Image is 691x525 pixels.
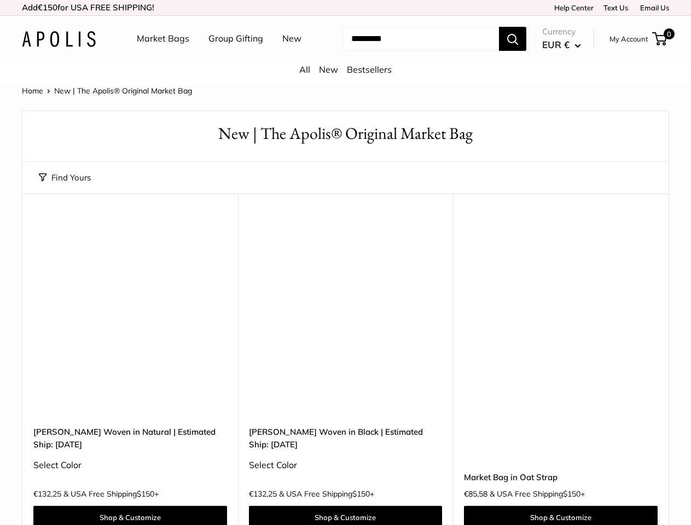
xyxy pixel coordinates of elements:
span: 0 [664,28,675,39]
span: & USA Free Shipping + [279,490,374,498]
a: [PERSON_NAME] Woven in Black | Estimated Ship: [DATE] [249,425,443,451]
a: Market Bags [137,31,189,47]
span: €150 [38,2,57,13]
a: Text Us [603,3,628,12]
h1: New | The Apolis® Original Market Bag [39,122,652,145]
a: Help Center [550,3,594,12]
span: $150 [352,489,370,499]
span: €132,25 [33,490,61,498]
div: Select Color [33,457,227,474]
span: EUR € [542,39,570,50]
div: Select Color [249,457,443,474]
a: New [319,64,338,75]
a: All [299,64,310,75]
a: Email Us [636,3,669,12]
span: & USA Free Shipping + [490,490,585,498]
a: Mercado Woven in Natural | Estimated Ship: Oct. 19thMercado Woven in Natural | Estimated Ship: Oc... [33,221,227,415]
nav: Breadcrumb [22,84,192,98]
a: New [282,31,301,47]
button: EUR € [542,36,581,54]
span: $150 [137,489,154,499]
span: €85,58 [464,490,487,498]
span: New | The Apolis® Original Market Bag [54,86,192,96]
a: [PERSON_NAME] Woven in Natural | Estimated Ship: [DATE] [33,425,227,451]
span: Currency [542,24,581,39]
a: Bestsellers [347,64,392,75]
span: $150 [563,489,580,499]
a: Group Gifting [208,31,263,47]
a: Market Bag in Oat StrapMarket Bag in Oat Strap [464,221,658,415]
a: My Account [609,32,648,45]
span: & USA Free Shipping + [63,490,159,498]
img: Apolis [22,31,96,47]
button: Search [499,27,526,51]
a: Market Bag in Oat Strap [464,471,658,483]
button: Find Yours [39,170,91,185]
a: 0 [653,32,667,45]
span: €132,25 [249,490,277,498]
a: Mercado Woven in Black | Estimated Ship: Oct. 19thMercado Woven in Black | Estimated Ship: Oct. 19th [249,221,443,415]
a: Home [22,86,43,96]
input: Search... [342,27,499,51]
